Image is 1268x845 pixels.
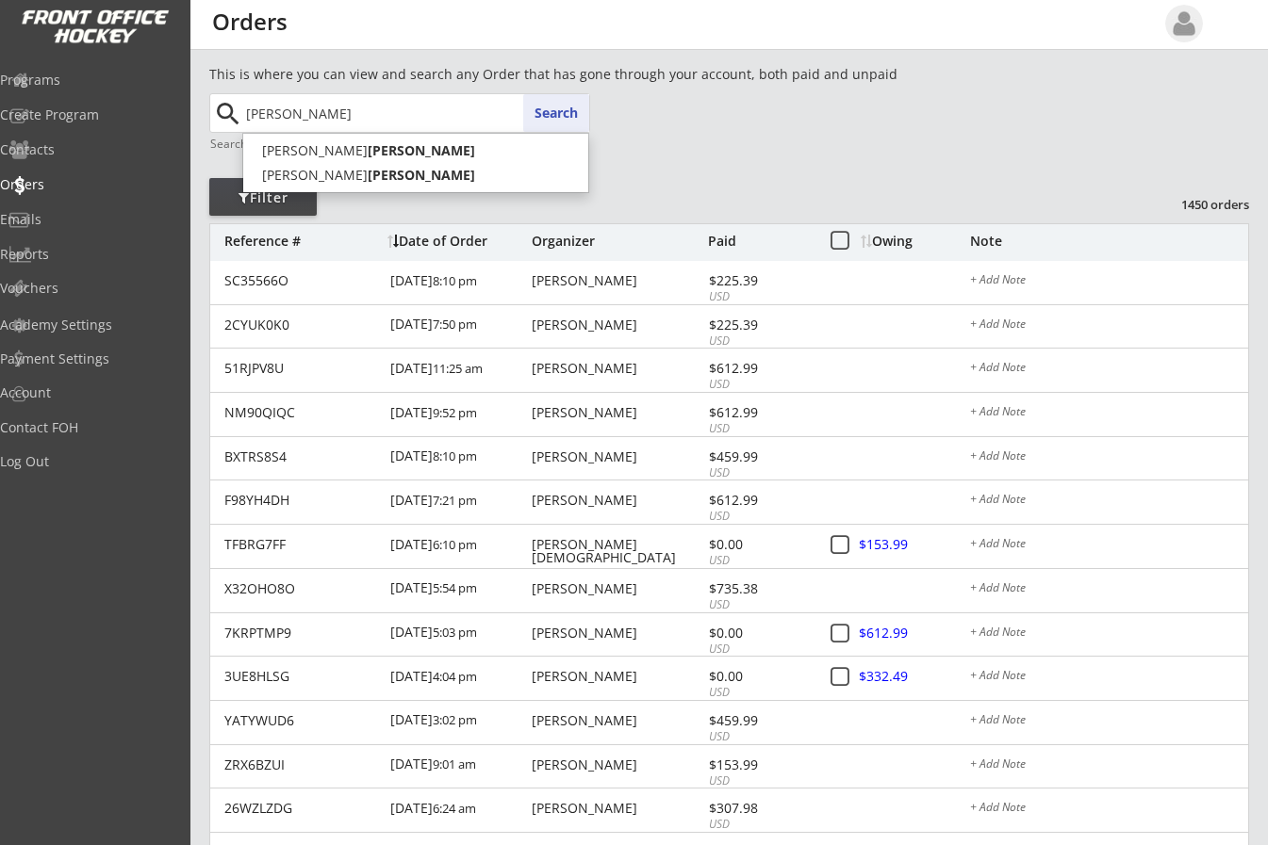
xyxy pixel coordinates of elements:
div: USD [709,553,810,569]
div: [DATE] [390,437,527,479]
div: USD [709,597,810,613]
div: [DATE] [390,701,527,743]
div: Filter [209,188,317,207]
div: 51RJPV8U [224,362,379,375]
div: + Add Note [970,538,1248,553]
div: X32OHO8O [224,582,379,595]
div: ZRX6BZUI [224,758,379,772]
div: + Add Note [970,406,1248,421]
div: $0.00 [709,538,810,551]
div: USD [709,685,810,701]
div: Search by [210,138,264,150]
div: USD [709,509,810,525]
div: USD [709,333,810,349]
div: [DATE] [390,393,527,435]
div: BXTRS8S4 [224,450,379,463]
div: [DATE] [390,613,527,656]
div: USD [709,729,810,745]
div: [DATE] [390,480,527,523]
div: $612.99 [859,626,968,640]
div: Paid [708,235,810,248]
div: $612.99 [709,362,810,375]
div: $307.98 [709,802,810,815]
div: + Add Note [970,318,1248,333]
font: 7:50 pm [433,316,477,333]
div: [PERSON_NAME] [532,274,703,287]
div: [DATE] [390,657,527,699]
div: 2CYUK0K0 [224,318,379,332]
div: [PERSON_NAME] [532,758,703,772]
div: + Add Note [970,362,1248,377]
div: USD [709,289,810,305]
div: [PERSON_NAME] [532,626,703,640]
div: 26WZLZDG [224,802,379,815]
div: + Add Note [970,450,1248,465]
div: NM90QIQC [224,406,379,419]
div: $612.99 [709,406,810,419]
div: [DATE] [390,745,527,788]
div: This is where you can view and search any Order that has gone through your account, both paid and... [209,65,1005,84]
button: search [212,99,243,129]
div: $735.38 [709,582,810,595]
div: SC35566O [224,274,379,287]
div: $0.00 [709,670,810,683]
div: USD [709,642,810,658]
font: 9:01 am [433,756,476,772]
div: [DATE] [390,261,527,303]
div: Organizer [532,235,703,248]
font: 8:10 pm [433,272,477,289]
div: [DATE] [390,305,527,348]
font: 5:54 pm [433,579,477,596]
div: Reference # [224,235,378,248]
div: + Add Note [970,802,1248,817]
font: 6:24 am [433,800,476,817]
div: [PERSON_NAME] [532,450,703,463]
div: [DATE] [390,349,527,391]
div: $332.49 [859,670,968,683]
div: $225.39 [709,318,810,332]
div: USD [709,773,810,789]
div: [DATE] [390,788,527,831]
div: Date of Order [387,235,527,248]
div: $225.39 [709,274,810,287]
div: [PERSON_NAME] [532,582,703,595]
div: $612.99 [709,494,810,507]
div: USD [709,817,810,833]
font: 7:21 pm [433,492,477,509]
div: 1450 orders [1151,196,1249,213]
div: $0.00 [709,626,810,640]
div: F98YH4DH [224,494,379,507]
div: [DATE] [390,569,527,611]
div: Note [970,235,1248,248]
p: [PERSON_NAME] [243,138,588,163]
div: Owing [861,235,969,248]
div: USD [709,421,810,437]
div: [PERSON_NAME] [532,670,703,683]
div: YATYWUD6 [224,714,379,727]
div: [PERSON_NAME] [532,406,703,419]
div: + Add Note [970,758,1248,773]
div: [PERSON_NAME] [532,494,703,507]
button: Search [523,94,589,132]
div: + Add Note [970,494,1248,509]
font: 4:04 pm [433,668,477,685]
div: $459.99 [709,714,810,727]
div: 7KRPTMP9 [224,626,379,640]
div: [PERSON_NAME] [532,802,703,815]
div: + Add Note [970,274,1248,289]
div: USD [709,465,810,481]
div: [PERSON_NAME] [532,318,703,332]
div: + Add Note [970,714,1248,729]
input: Start typing name... [242,94,589,132]
font: 9:52 pm [433,404,477,421]
div: $153.99 [709,758,810,772]
font: 8:10 pm [433,447,477,464]
div: $459.99 [709,450,810,463]
strong: [PERSON_NAME] [368,166,475,184]
font: 6:10 pm [433,536,477,553]
div: 3UE8HLSG [224,670,379,683]
div: USD [709,377,810,393]
div: [PERSON_NAME][DEMOGRAPHIC_DATA] [532,538,703,564]
div: [DATE] [390,525,527,567]
font: 11:25 am [433,360,483,377]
